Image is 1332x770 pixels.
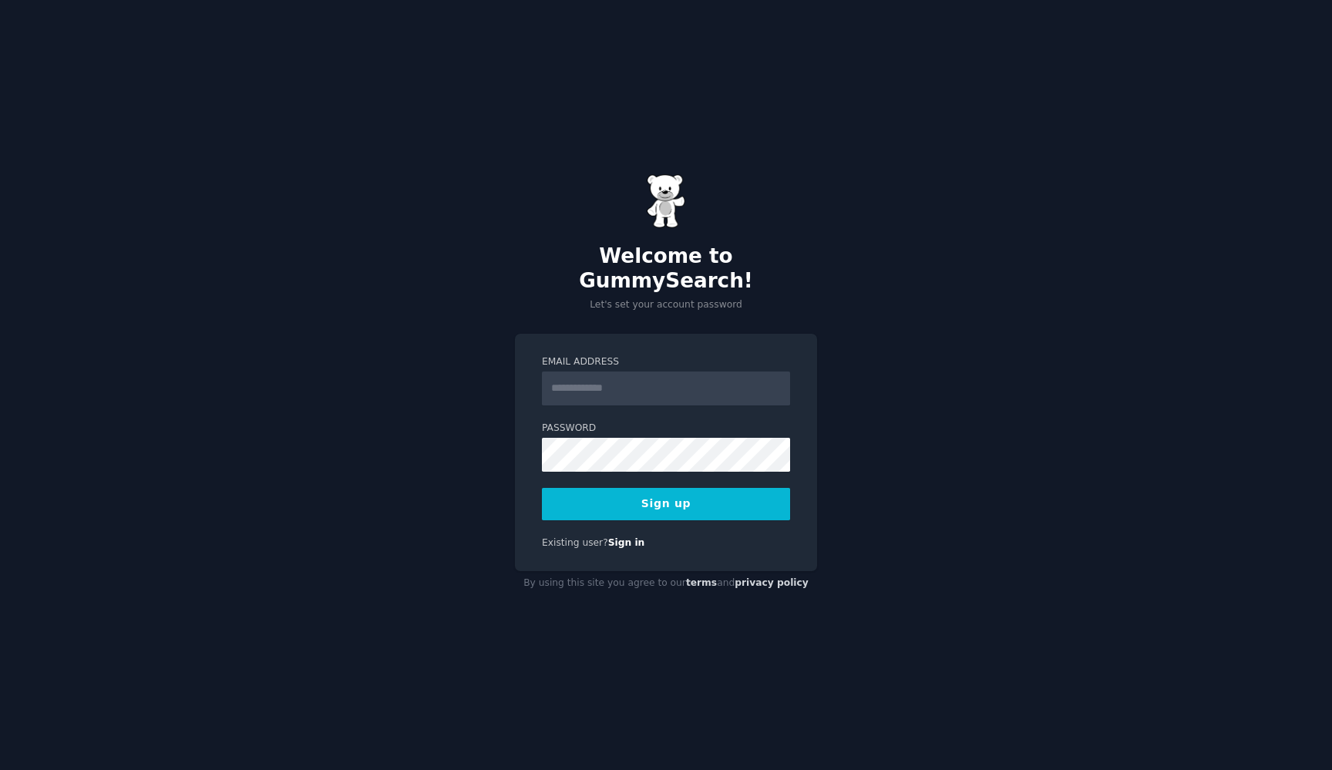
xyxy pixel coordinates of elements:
[735,577,809,588] a: privacy policy
[515,571,817,596] div: By using this site you agree to our and
[542,355,790,369] label: Email Address
[686,577,717,588] a: terms
[608,537,645,548] a: Sign in
[542,537,608,548] span: Existing user?
[542,422,790,435] label: Password
[515,244,817,293] h2: Welcome to GummySearch!
[647,174,685,228] img: Gummy Bear
[542,488,790,520] button: Sign up
[515,298,817,312] p: Let's set your account password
